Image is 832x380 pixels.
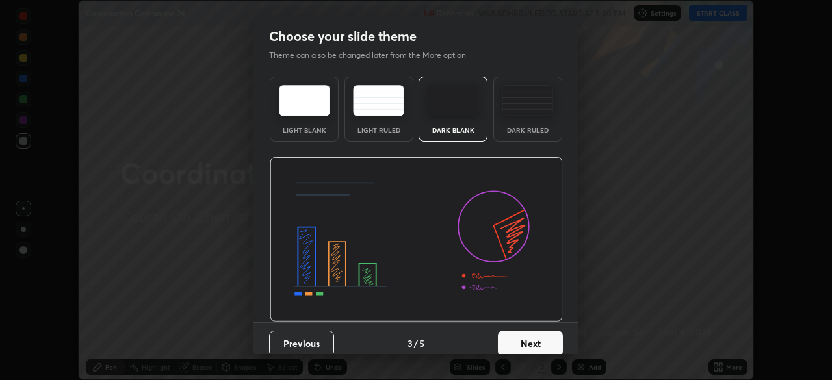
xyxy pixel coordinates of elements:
button: Previous [269,331,334,357]
img: darkTheme.f0cc69e5.svg [428,85,479,116]
img: lightTheme.e5ed3b09.svg [279,85,330,116]
div: Light Ruled [353,127,405,133]
div: Light Blank [278,127,330,133]
p: Theme can also be changed later from the More option [269,49,480,61]
h4: 3 [408,336,413,350]
img: darkThemeBanner.d06ce4a2.svg [270,157,563,322]
div: Dark Ruled [502,127,554,133]
div: Dark Blank [427,127,479,133]
h4: 5 [419,336,424,350]
img: lightRuledTheme.5fabf969.svg [353,85,404,116]
img: darkRuledTheme.de295e13.svg [502,85,553,116]
h2: Choose your slide theme [269,28,417,45]
button: Next [498,331,563,357]
h4: / [414,336,418,350]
